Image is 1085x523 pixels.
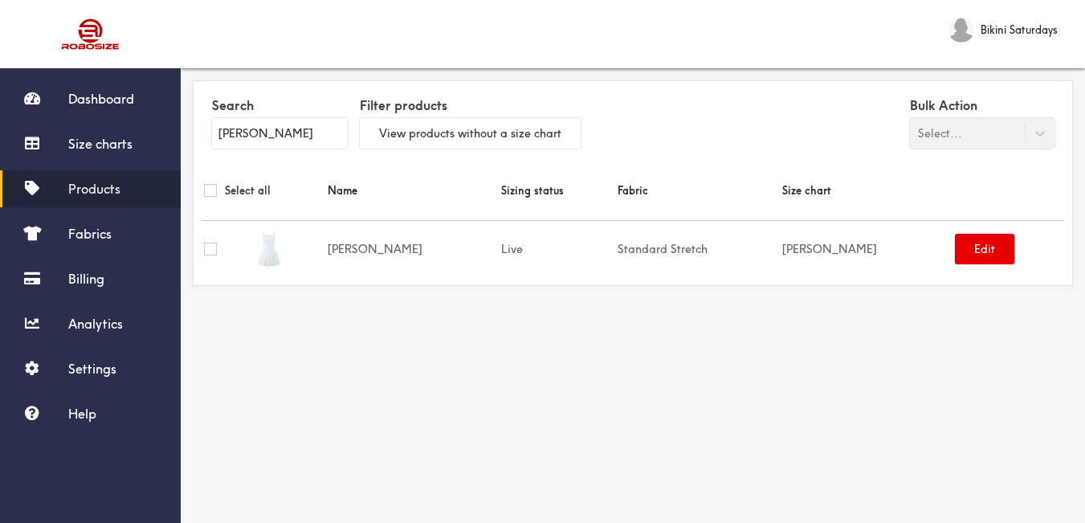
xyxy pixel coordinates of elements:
[212,93,348,118] label: Search
[325,161,498,221] th: Name
[68,136,133,152] span: Size charts
[360,93,581,118] label: Filter products
[981,21,1058,39] span: Bikini Saturdays
[68,316,123,332] span: Analytics
[68,91,134,107] span: Dashboard
[782,242,877,256] a: [PERSON_NAME]
[325,220,498,277] td: [PERSON_NAME]
[499,161,616,221] th: Sizing status
[615,220,780,277] td: Standard Stretch
[948,17,974,43] img: Bikini Saturdays
[212,118,348,149] input: Name, vendor
[955,234,1014,264] button: Edit
[499,220,616,277] td: Live
[31,12,151,56] img: Robosize
[615,161,780,221] th: Fabric
[68,361,116,377] span: Settings
[360,118,581,149] button: View products without a size chart
[68,406,96,422] span: Help
[68,271,104,287] span: Billing
[225,182,271,199] label: Select all
[68,226,112,242] span: Fabrics
[780,161,952,221] th: Size chart
[910,93,1054,118] label: Bulk Action
[68,181,120,197] span: Products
